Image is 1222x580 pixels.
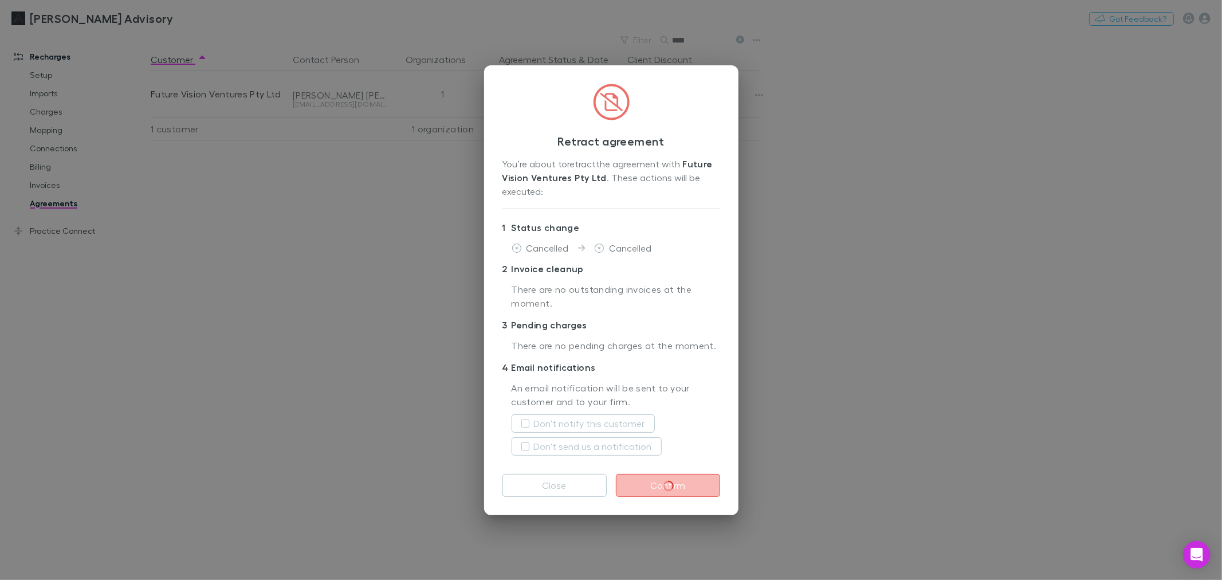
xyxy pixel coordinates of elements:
[609,242,651,253] span: Cancelled
[502,218,720,237] p: Status change
[512,414,655,433] button: Don't notify this customer
[512,339,720,354] p: There are no pending charges at the moment.
[502,316,720,334] p: Pending charges
[502,221,512,234] div: 1
[502,157,720,199] div: You’re about to retract the agreement with . These actions will be executed:
[526,242,569,253] span: Cancelled
[616,474,720,497] button: Confirm
[502,260,720,278] p: Invoice cleanup
[534,440,652,453] label: Don't send us a notification
[502,318,512,332] div: 3
[502,360,512,374] div: 4
[534,417,645,430] label: Don't notify this customer
[502,158,716,183] strong: Future Vision Ventures Pty Ltd
[512,283,720,311] p: There are no outstanding invoices at the moment.
[502,134,720,148] h3: Retract agreement
[502,262,512,276] div: 2
[512,381,720,410] p: An email notification will be sent to your customer and to your firm.
[502,474,607,497] button: Close
[1183,541,1211,569] div: Open Intercom Messenger
[593,84,630,120] img: CircledFileSlash.svg
[502,358,720,377] p: Email notifications
[512,437,662,456] button: Don't send us a notification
